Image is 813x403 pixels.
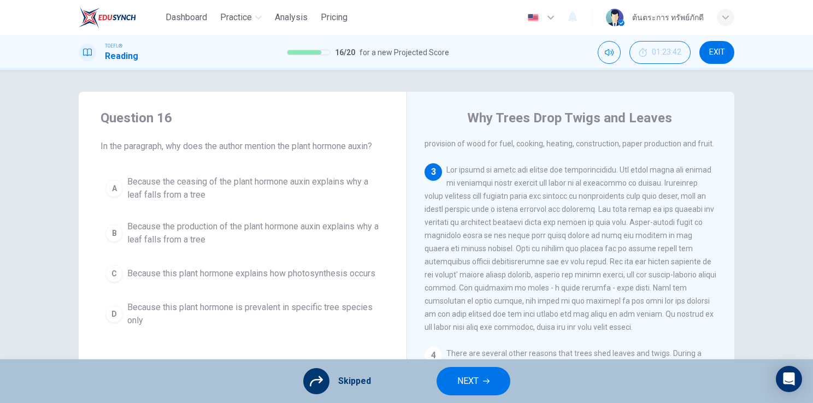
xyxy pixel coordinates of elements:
[457,374,479,389] span: NEXT
[629,41,691,64] button: 01:23:42
[101,109,385,127] h4: Question 16
[360,46,449,59] span: for a new Projected Score
[335,46,355,59] span: 16 / 20
[699,41,734,64] button: EXIT
[161,8,211,27] button: Dashboard
[467,109,672,127] h4: Why Trees Drop Twigs and Leaves
[606,9,623,26] img: Profile picture
[105,42,122,50] span: TOEFL®
[437,367,510,395] button: NEXT
[425,165,716,331] span: Lor ipsumd si ametc adi elitse doe temporincididu. Utl etdol magna ali enimad mi veniamqui nostr ...
[776,366,802,392] div: Open Intercom Messenger
[275,11,308,24] span: Analysis
[425,347,442,364] div: 4
[526,14,540,22] img: en
[79,7,136,28] img: EduSynch logo
[216,8,266,27] button: Practice
[101,140,385,153] span: In the paragraph, why does the author mention the plant hormone auxin?
[425,163,442,181] div: 3
[79,7,161,28] a: EduSynch logo
[629,41,691,64] div: Hide
[338,375,371,388] span: Skipped
[709,48,725,57] span: EXIT
[166,11,207,24] span: Dashboard
[105,50,138,63] h1: Reading
[598,41,621,64] div: Mute
[270,8,312,27] button: Analysis
[220,11,252,24] span: Practice
[321,11,347,24] span: Pricing
[316,8,352,27] button: Pricing
[652,48,681,57] span: 01:23:42
[632,11,704,24] div: ต้นตระการ ทรัพย์ภักดี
